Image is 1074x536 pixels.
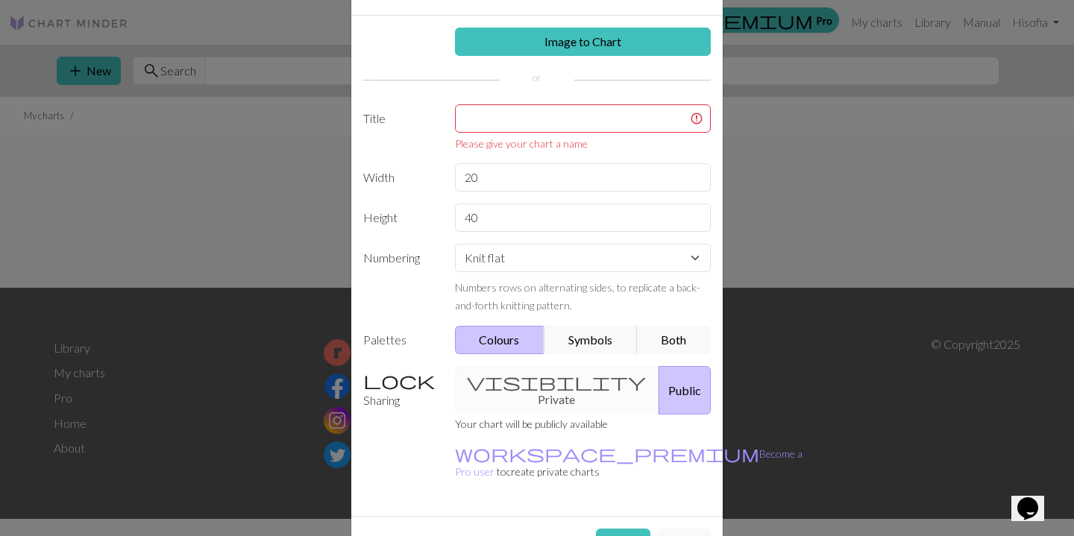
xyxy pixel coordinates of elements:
[354,204,446,232] label: Height
[455,417,608,430] small: Your chart will be publicly available
[455,28,712,56] a: Image to Chart
[455,136,712,151] div: Please give your chart a name
[544,326,638,354] button: Symbols
[455,326,545,354] button: Colours
[354,244,446,314] label: Numbering
[354,163,446,192] label: Width
[455,447,803,478] small: to create private charts
[354,326,446,354] label: Palettes
[1011,476,1059,521] iframe: chat widget
[455,447,803,478] a: Become a Pro user
[637,326,712,354] button: Both
[455,281,700,312] small: Numbers rows on alternating sides, to replicate a back-and-forth knitting pattern.
[354,104,446,151] label: Title
[659,366,711,414] button: Public
[354,366,446,414] label: Sharing
[455,443,759,464] span: workspace_premium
